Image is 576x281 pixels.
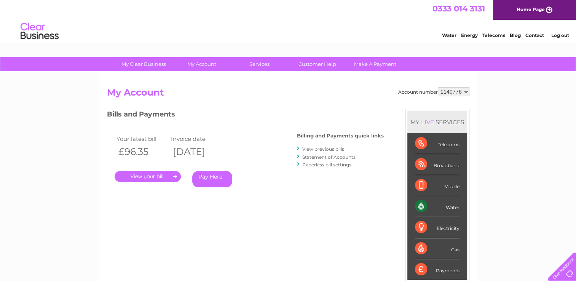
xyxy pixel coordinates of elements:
[192,171,232,187] a: Pay Here
[115,144,169,160] th: £96.35
[525,32,544,38] a: Contact
[302,162,351,168] a: Paperless bill settings
[482,32,505,38] a: Telecoms
[442,32,456,38] a: Water
[415,217,460,238] div: Electricity
[461,32,478,38] a: Energy
[510,32,521,38] a: Blog
[415,259,460,280] div: Payments
[415,133,460,154] div: Telecoms
[344,57,407,71] a: Make A Payment
[420,118,436,126] div: LIVE
[286,57,349,71] a: Customer Help
[297,133,384,139] h4: Billing and Payments quick links
[398,87,469,96] div: Account number
[302,154,356,160] a: Statement of Accounts
[170,57,233,71] a: My Account
[302,146,344,152] a: View previous bills
[107,87,469,102] h2: My Account
[107,109,384,122] h3: Bills and Payments
[432,4,485,13] a: 0333 014 3131
[415,154,460,175] div: Broadband
[115,134,169,144] td: Your latest bill
[228,57,291,71] a: Services
[108,4,468,37] div: Clear Business is a trading name of Verastar Limited (registered in [GEOGRAPHIC_DATA] No. 3667643...
[415,196,460,217] div: Water
[112,57,175,71] a: My Clear Business
[169,144,224,160] th: [DATE]
[20,20,59,43] img: logo.png
[551,32,569,38] a: Log out
[407,111,467,133] div: MY SERVICES
[115,171,181,182] a: .
[415,175,460,196] div: Mobile
[415,238,460,259] div: Gas
[169,134,224,144] td: Invoice date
